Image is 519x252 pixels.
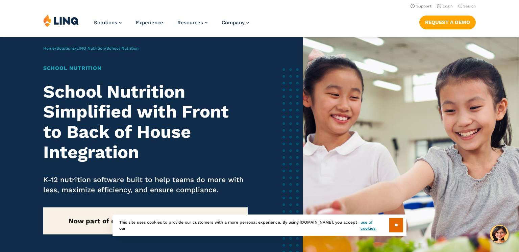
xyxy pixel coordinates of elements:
span: Resources [177,20,203,26]
p: K-12 nutrition software built to help teams do more with less, maximize efficiency, and ensure co... [43,175,248,195]
a: use of cookies. [361,219,389,231]
span: Solutions [94,20,117,26]
span: Search [463,4,476,8]
a: Home [43,46,55,51]
a: Solutions [94,20,122,26]
span: / / / [43,46,139,51]
nav: Primary Navigation [94,14,249,36]
h1: School Nutrition [43,64,248,72]
a: Request a Demo [419,16,476,29]
img: LINQ | K‑12 Software [43,14,79,27]
nav: Button Navigation [419,14,476,29]
a: Support [411,4,431,8]
a: Solutions [56,46,75,51]
a: LINQ Nutrition [76,46,105,51]
span: Company [222,20,245,26]
button: Open Search Bar [458,4,476,9]
a: Experience [136,20,163,26]
a: Resources [177,20,207,26]
button: Hello, have a question? Let’s chat. [490,225,509,244]
strong: Now part of our new [69,217,222,225]
a: Login [437,4,453,8]
a: Company [222,20,249,26]
h2: School Nutrition Simplified with Front to Back of House Integration [43,82,248,162]
span: School Nutrition [106,46,139,51]
div: This site uses cookies to provide our customers with a more personal experience. By using [DOMAIN... [113,215,406,236]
